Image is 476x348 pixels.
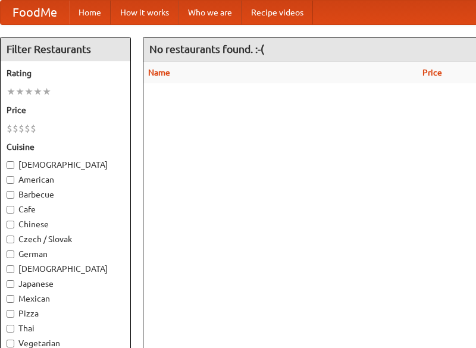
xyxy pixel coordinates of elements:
label: Thai [7,322,124,334]
li: $ [30,122,36,135]
a: How it works [111,1,178,24]
a: Recipe videos [242,1,313,24]
li: ★ [24,85,33,98]
input: Czech / Slovak [7,236,14,243]
input: Japanese [7,280,14,288]
a: Who we are [178,1,242,24]
label: American [7,174,124,186]
input: Thai [7,325,14,333]
input: Pizza [7,310,14,318]
label: [DEMOGRAPHIC_DATA] [7,263,124,275]
label: German [7,248,124,260]
label: Chinese [7,218,124,230]
input: Chinese [7,221,14,228]
label: Mexican [7,293,124,305]
label: [DEMOGRAPHIC_DATA] [7,159,124,171]
ng-pluralize: No restaurants found. :-( [149,43,264,55]
input: Cafe [7,206,14,214]
input: Barbecue [7,191,14,199]
li: $ [18,122,24,135]
label: Czech / Slovak [7,233,124,245]
li: ★ [15,85,24,98]
a: FoodMe [1,1,69,24]
input: German [7,250,14,258]
h5: Rating [7,67,124,79]
label: Barbecue [7,189,124,200]
input: Vegetarian [7,340,14,347]
input: [DEMOGRAPHIC_DATA] [7,161,14,169]
h4: Filter Restaurants [1,37,130,61]
li: ★ [42,85,51,98]
li: ★ [33,85,42,98]
label: Japanese [7,278,124,290]
li: ★ [7,85,15,98]
li: $ [24,122,30,135]
li: $ [7,122,12,135]
a: Price [422,68,442,77]
input: Mexican [7,295,14,303]
input: [DEMOGRAPHIC_DATA] [7,265,14,273]
input: American [7,176,14,184]
a: Name [148,68,170,77]
label: Pizza [7,308,124,319]
h5: Price [7,104,124,116]
a: Home [69,1,111,24]
li: $ [12,122,18,135]
h5: Cuisine [7,141,124,153]
label: Cafe [7,203,124,215]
